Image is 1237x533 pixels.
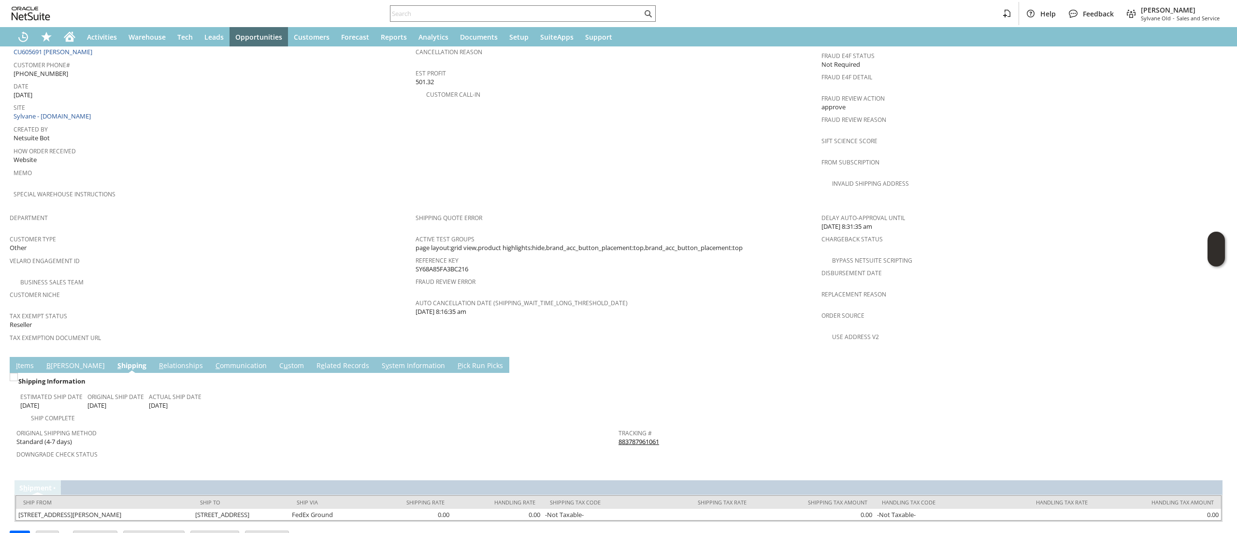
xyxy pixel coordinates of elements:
[821,290,886,298] a: Replacement reason
[235,32,282,42] span: Opportunities
[199,27,230,46] a: Leads
[460,32,498,42] span: Documents
[321,361,325,370] span: e
[761,499,868,506] div: Shipping Tax Amount
[534,27,579,46] a: SuiteApps
[416,235,475,243] a: Active Test Groups
[413,27,454,46] a: Analytics
[87,32,117,42] span: Activities
[416,265,468,274] span: SY68A85FA3BC216
[14,112,93,120] a: Sylvane - [DOMAIN_NAME]
[284,361,288,370] span: u
[1095,509,1221,520] td: 0.00
[14,61,70,69] a: Customer Phone#
[1141,15,1171,22] span: Sylvane Old
[875,509,986,520] td: -Not Taxable-
[381,32,407,42] span: Reports
[994,499,1088,506] div: Handling Tax Rate
[618,429,652,437] a: Tracking #
[10,235,56,243] a: Customer Type
[418,32,448,42] span: Analytics
[117,361,121,370] span: S
[1173,15,1175,22] span: -
[379,361,447,371] a: System Information
[16,450,98,459] a: Downgrade Check Status
[1210,359,1222,370] a: Unrolled view on
[1208,250,1225,267] span: Oracle Guided Learning Widget. To move around, please hold and drag
[416,307,466,316] span: [DATE] 8:16:35 am
[129,32,166,42] span: Warehouse
[585,32,612,42] span: Support
[115,361,149,371] a: Shipping
[416,278,475,286] a: Fraud Review Error
[821,52,875,60] a: Fraud E4F Status
[579,27,618,46] a: Support
[386,361,389,370] span: y
[618,437,659,446] a: 883787961061
[390,8,642,19] input: Search
[16,375,615,387] div: Shipping Information
[204,32,224,42] span: Leads
[821,73,872,81] a: Fraud E4F Detail
[416,214,482,222] a: Shipping Quote Error
[149,401,168,410] span: [DATE]
[20,401,39,410] span: [DATE]
[14,155,37,164] span: Website
[41,31,52,43] svg: Shortcuts
[314,361,372,371] a: Related Records
[14,361,36,371] a: Items
[455,361,505,371] a: Pick Run Picks
[821,158,879,166] a: From Subscription
[416,243,743,252] span: page layout:grid view,product highlights:hide,brand_acc_button_placement:top,brand_acc_button_pla...
[58,27,81,46] a: Home
[14,82,29,90] a: Date
[31,414,75,422] a: Ship Complete
[35,27,58,46] div: Shortcuts
[294,32,330,42] span: Customers
[87,393,144,401] a: Original Ship Date
[540,32,574,42] span: SuiteApps
[657,499,747,506] div: Shipping Tax Rate
[16,361,18,370] span: I
[14,125,48,133] a: Created By
[277,361,306,371] a: Custom
[375,27,413,46] a: Reports
[458,361,461,370] span: P
[12,27,35,46] a: Recent Records
[416,256,459,265] a: Reference Key
[832,179,909,188] a: Invalid Shipping Address
[821,235,883,243] a: Chargeback Status
[821,116,886,124] a: Fraud Review Reason
[10,312,67,320] a: Tax Exempt Status
[10,334,101,342] a: Tax Exemption Document URL
[821,214,905,222] a: Delay Auto-Approval Until
[172,27,199,46] a: Tech
[288,27,335,46] a: Customers
[81,27,123,46] a: Activities
[157,361,205,371] a: Relationships
[10,214,48,222] a: Department
[550,499,642,506] div: Shipping Tax Code
[44,361,107,371] a: B[PERSON_NAME]
[213,361,269,371] a: Communication
[642,8,654,19] svg: Search
[1040,9,1056,18] span: Help
[882,499,979,506] div: Handling Tax Code
[23,499,186,506] div: Ship From
[832,333,879,341] a: Use Address V2
[416,299,628,307] a: Auto Cancellation Date (shipping_wait_time_long_threshold_date)
[14,104,25,112] a: Site
[16,509,193,520] td: [STREET_ADDRESS][PERSON_NAME]
[19,483,52,492] a: Shipment
[509,32,529,42] span: Setup
[20,393,83,401] a: Estimated Ship Date
[14,90,32,100] span: [DATE]
[149,393,201,401] a: Actual Ship Date
[1102,499,1214,506] div: Handling Tax Amount
[14,47,95,56] a: CU605691 [PERSON_NAME]
[10,320,32,329] span: Reseller
[821,311,864,320] a: Order Source
[416,69,446,77] a: Est Profit
[821,103,846,112] span: approve
[16,429,97,437] a: Original Shipping Method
